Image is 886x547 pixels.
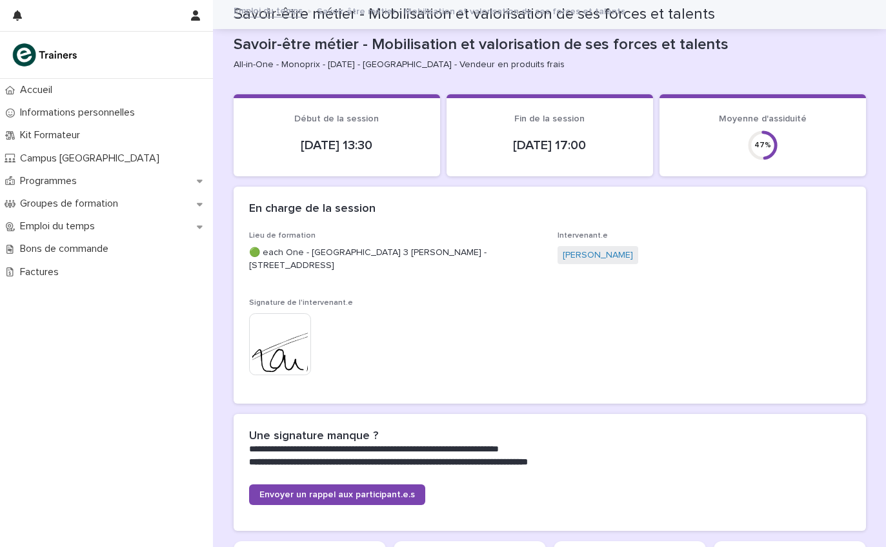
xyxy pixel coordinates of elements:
[15,243,119,255] p: Bons de commande
[249,246,542,273] p: 🟢 each One - [GEOGRAPHIC_DATA] 3 [PERSON_NAME] - [STREET_ADDRESS]
[558,232,608,240] span: Intervenant.e
[249,232,316,240] span: Lieu de formation
[234,36,861,54] p: Savoir-être métier - Mobilisation et valorisation de ses forces et talents
[719,114,807,123] span: Moyenne d'assiduité
[249,429,378,444] h2: Une signature manque ?
[15,84,63,96] p: Accueil
[15,107,145,119] p: Informations personnelles
[15,129,90,141] p: Kit Formateur
[563,249,633,262] a: [PERSON_NAME]
[317,3,625,17] p: Savoir-être métier - Mobilisation et valorisation de ses forces et talents
[234,3,303,17] a: Emploi du temps
[249,202,376,216] h2: En charge de la session
[259,490,415,499] span: Envoyer un rappel aux participant.e.s
[15,266,69,278] p: Factures
[294,114,379,123] span: Début de la session
[15,198,128,210] p: Groupes de formation
[514,114,585,123] span: Fin de la session
[249,138,425,153] p: [DATE] 13:30
[15,152,170,165] p: Campus [GEOGRAPHIC_DATA]
[234,59,856,70] p: All-in-One - Monoprix - [DATE] - [GEOGRAPHIC_DATA] - Vendeur en produits frais
[462,138,638,153] p: [DATE] 17:00
[747,141,778,150] div: 47 %
[249,299,353,307] span: Signature de l'intervenant.e
[10,42,81,68] img: K0CqGN7SDeD6s4JG8KQk
[249,484,425,505] a: Envoyer un rappel aux participant.e.s
[15,220,105,232] p: Emploi du temps
[15,175,87,187] p: Programmes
